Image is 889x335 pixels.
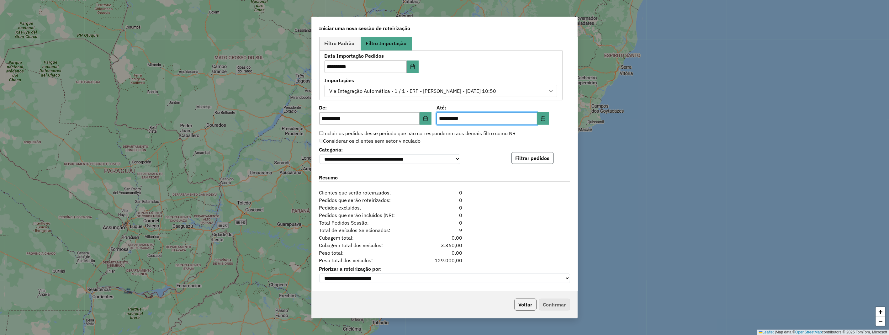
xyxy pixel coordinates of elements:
[315,234,423,242] span: Cubagem total:
[879,308,883,316] span: +
[515,299,537,311] button: Voltar
[423,249,466,257] div: 0,00
[407,61,419,73] button: Choose Date
[315,211,423,219] span: Pedidos que serão incluídos (NR):
[315,219,423,226] span: Total Pedidos Sessão:
[757,330,889,335] div: Map data © contributors,© 2025 TomTom, Microsoft
[319,265,570,273] label: Priorizar a roteirização por:
[511,152,554,164] button: Filtrar pedidos
[423,242,466,249] div: 3.360,00
[437,104,549,111] label: Até:
[423,257,466,264] div: 129.000,00
[319,146,460,153] label: Categoria:
[315,257,423,264] span: Peso total dos veículos:
[420,112,431,125] button: Choose Date
[796,330,822,334] a: OpenStreetMap
[319,174,570,182] label: Resumo
[325,77,557,84] label: Importações
[423,196,466,204] div: 0
[319,139,323,143] input: Considerar os clientes sem setor vinculado
[319,24,410,32] span: Iniciar uma nova sessão de roteirização
[537,112,549,125] button: Choose Date
[423,204,466,211] div: 0
[325,52,421,60] label: Data Importação Pedidos
[423,226,466,234] div: 9
[327,85,499,97] div: Via Integração Automática - 1 / 1 - ERP - [PERSON_NAME] - [DATE] 10:50
[319,137,421,145] label: Considerar os clientes sem setor vinculado
[319,130,516,137] label: Incluir os pedidos desse período que não corresponderem aos demais filtro como NR
[315,189,423,196] span: Clientes que serão roteirizados:
[319,131,323,135] input: Incluir os pedidos desse período que não corresponderem aos demais filtro como NR
[423,189,466,196] div: 0
[876,316,885,326] a: Zoom out
[325,41,355,46] span: Filtro Padrão
[879,317,883,325] span: −
[315,226,423,234] span: Total de Veículos Selecionados:
[315,249,423,257] span: Peso total:
[319,104,432,111] label: De:
[876,307,885,316] a: Zoom in
[366,41,407,46] span: Filtro Importação
[423,219,466,226] div: 0
[315,196,423,204] span: Pedidos que serão roteirizados:
[775,330,776,334] span: |
[423,234,466,242] div: 0,00
[315,242,423,249] span: Cubagem total dos veículos:
[315,204,423,211] span: Pedidos excluídos:
[423,211,466,219] div: 0
[759,330,774,334] a: Leaflet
